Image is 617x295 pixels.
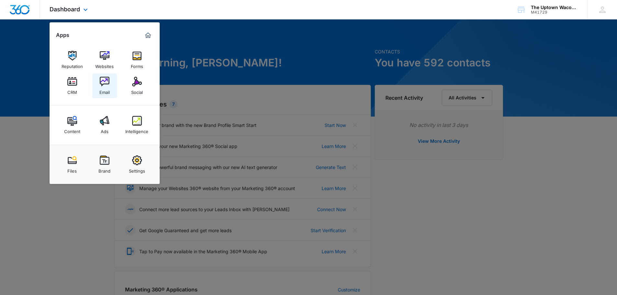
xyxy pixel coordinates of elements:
[67,165,77,174] div: Files
[531,10,578,15] div: account id
[531,5,578,10] div: account name
[92,48,117,72] a: Websites
[50,6,80,13] span: Dashboard
[101,126,109,134] div: Ads
[60,48,85,72] a: Reputation
[143,30,153,40] a: Marketing 360® Dashboard
[56,32,69,38] h2: Apps
[64,126,80,134] div: Content
[131,86,143,95] div: Social
[98,165,110,174] div: Brand
[125,126,148,134] div: Intelligence
[92,113,117,137] a: Ads
[125,113,149,137] a: Intelligence
[95,61,114,69] div: Websites
[60,152,85,177] a: Files
[60,113,85,137] a: Content
[92,74,117,98] a: Email
[67,86,77,95] div: CRM
[60,74,85,98] a: CRM
[92,152,117,177] a: Brand
[99,86,110,95] div: Email
[125,74,149,98] a: Social
[131,61,143,69] div: Forms
[125,152,149,177] a: Settings
[129,165,145,174] div: Settings
[125,48,149,72] a: Forms
[62,61,83,69] div: Reputation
